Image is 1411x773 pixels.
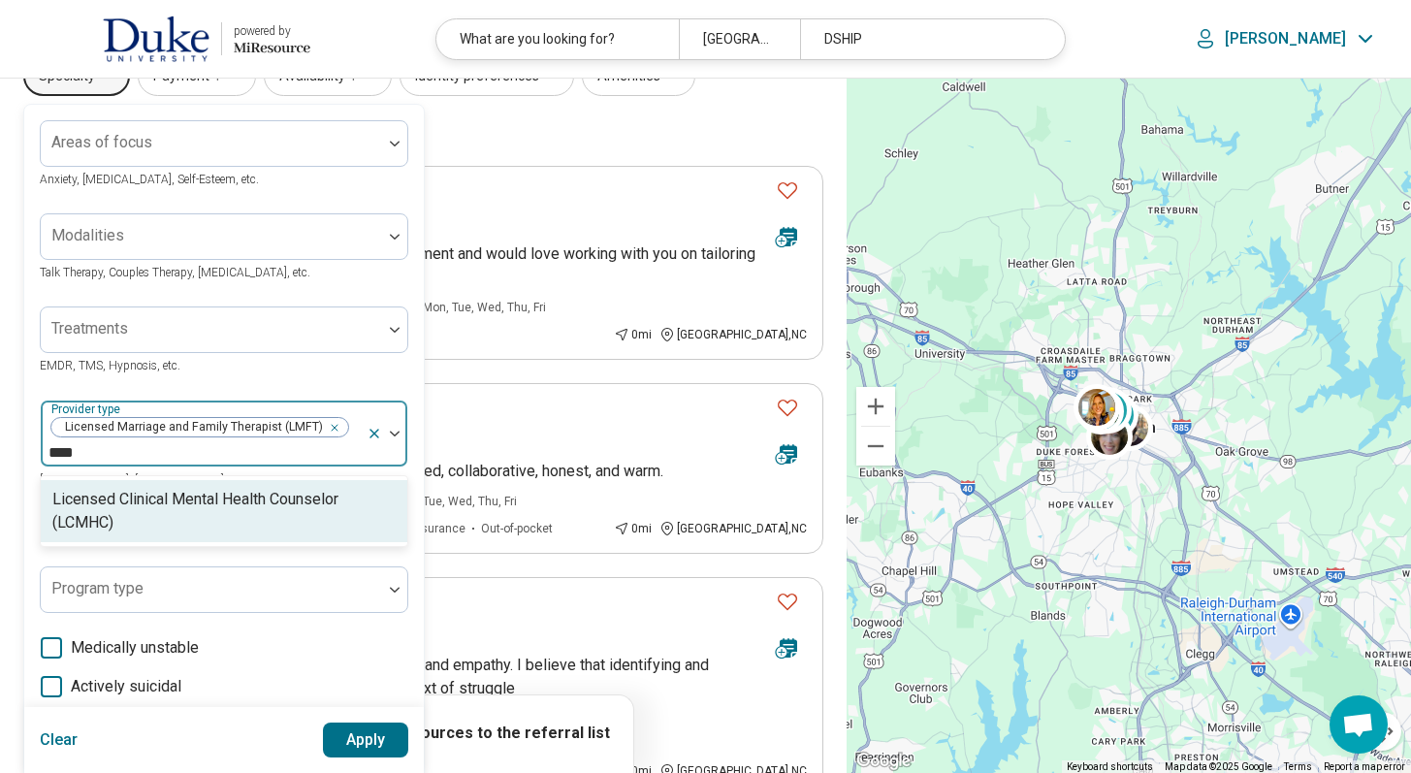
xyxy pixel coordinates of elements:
div: 0 mi [614,326,652,343]
a: Report a map error [1324,761,1405,772]
button: Zoom out [856,427,895,466]
span: Out-of-pocket [481,520,553,537]
span: Actively suicidal [71,675,181,698]
span: Anxiety, [MEDICAL_DATA], Self-Esteem, etc. [40,173,259,186]
a: Terms (opens in new tab) [1284,761,1312,772]
span: [MEDICAL_DATA], [MEDICAL_DATA], LMFT, etc. [40,473,282,487]
button: Apply [323,723,409,757]
button: Favorite [768,171,807,210]
p: My approach is best described as insight-oriented, collaborative, honest, and warm. [98,460,807,483]
p: [PERSON_NAME] [1225,29,1346,48]
button: Favorite [768,582,807,622]
label: Areas of focus [51,133,152,151]
div: powered by [234,22,310,40]
p: My work is grounded in compassion, affirmation and empathy. I believe that identifying and honori... [98,654,807,700]
div: Open chat [1330,695,1388,754]
span: Talk Therapy, Couples Therapy, [MEDICAL_DATA], etc. [40,266,310,279]
a: Duke Universitypowered by [31,16,310,62]
div: [GEOGRAPHIC_DATA] , NC [659,326,807,343]
span: Medically unstable [71,636,199,660]
button: Clear [40,723,79,757]
span: EMDR, TMS, Hypnosis, etc. [40,359,180,372]
img: Duke University [103,16,209,62]
div: Licensed Clinical Mental Health Counselor (LCMHC) [52,488,396,534]
span: Licensed Marriage and Family Therapist (LMFT) [51,418,329,436]
button: Favorite [768,388,807,428]
label: Modalities [51,226,124,244]
label: Provider type [51,403,124,416]
div: 0 mi [614,520,652,537]
div: DSHIP [800,19,1042,59]
div: [GEOGRAPHIC_DATA] , NC [659,520,807,537]
span: Works Tue, Wed, Thu, Fri [389,493,517,510]
div: [GEOGRAPHIC_DATA], [GEOGRAPHIC_DATA] [679,19,800,59]
span: Works Mon, Tue, Wed, Thu, Fri [389,299,546,316]
span: Map data ©2025 Google [1165,761,1272,772]
div: What are you looking for? [436,19,679,59]
button: Zoom in [856,387,895,426]
label: Program type [51,579,144,597]
p: I am passionate about mindfulness-based treatment and would love working with you on tailoring a ... [98,242,807,289]
label: Treatments [51,319,128,338]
